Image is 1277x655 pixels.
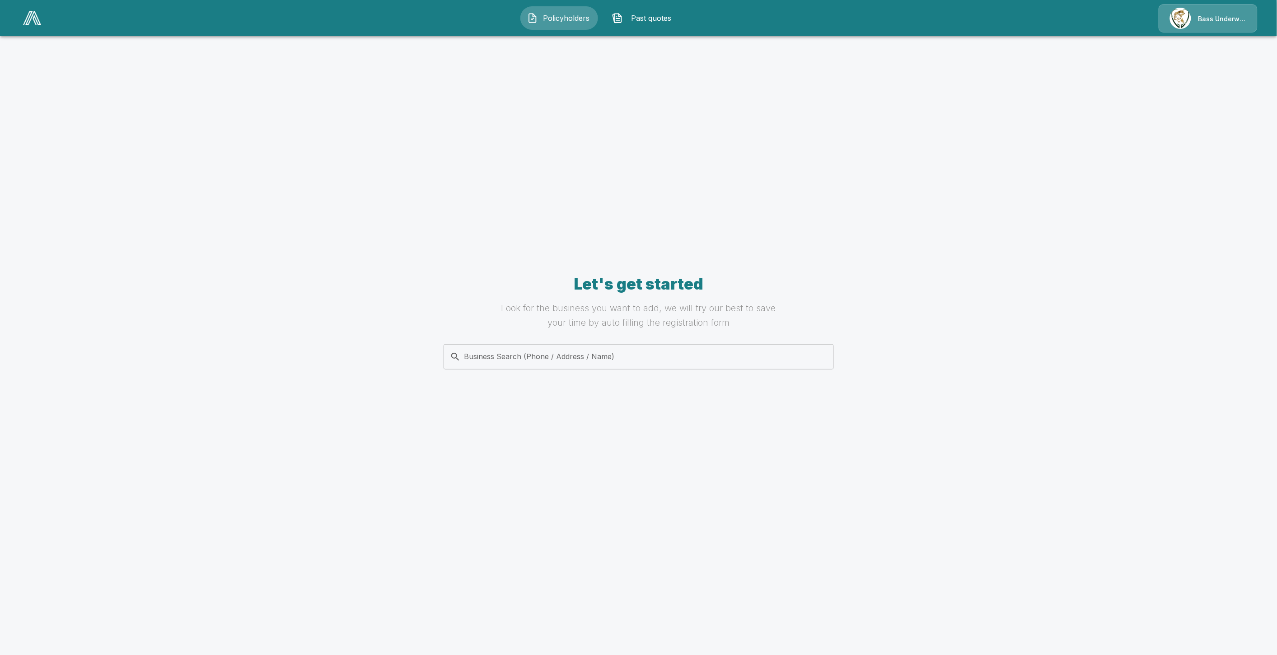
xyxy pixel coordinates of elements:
img: Policyholders Icon [527,13,538,23]
img: AA Logo [23,11,41,25]
span: Past quotes [627,13,676,23]
a: Agency IconBass Underwriters [1159,4,1258,33]
button: Past quotes IconPast quotes [605,6,683,30]
img: Past quotes Icon [612,13,623,23]
h6: Look for the business you want to add, we will try our best to save your time by auto filling the... [496,301,782,330]
h4: Let's get started [496,275,782,294]
p: Bass Underwriters [1198,14,1246,23]
span: Policyholders [542,13,591,23]
img: Agency Icon [1170,8,1191,29]
button: Policyholders IconPolicyholders [520,6,598,30]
